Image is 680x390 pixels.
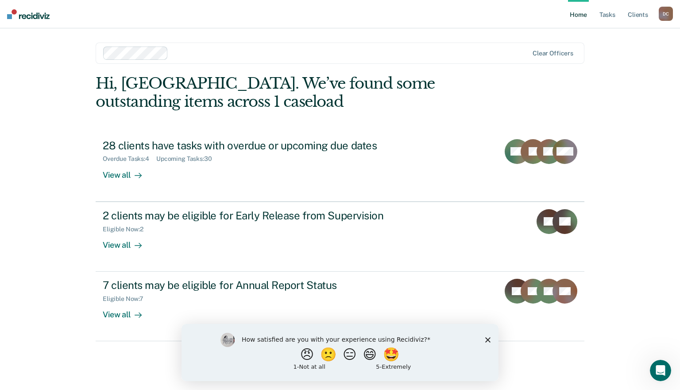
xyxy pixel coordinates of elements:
div: 28 clients have tasks with overdue or upcoming due dates [103,139,413,152]
div: Overdue Tasks : 4 [103,155,156,163]
div: View all [103,163,152,180]
div: Clear officers [533,50,573,57]
img: Recidiviz [7,9,50,19]
a: 7 clients may be eligible for Annual Report StatusEligible Now:7View all [96,272,584,341]
a: 2 clients may be eligible for Early Release from SupervisionEligible Now:2View all [96,202,584,272]
iframe: Survey by Kim from Recidiviz [182,324,498,381]
div: Hi, [GEOGRAPHIC_DATA]. We’ve found some outstanding items across 1 caseload [96,74,487,111]
div: Upcoming Tasks : 30 [156,155,219,163]
button: DC [659,7,673,21]
div: Eligible Now : 2 [103,226,151,233]
div: 7 clients may be eligible for Annual Report Status [103,279,413,292]
div: 2 clients may be eligible for Early Release from Supervision [103,209,413,222]
div: View all [103,303,152,320]
iframe: Intercom live chat [650,360,671,381]
div: D C [659,7,673,21]
div: Eligible Now : 7 [103,295,151,303]
a: 28 clients have tasks with overdue or upcoming due datesOverdue Tasks:4Upcoming Tasks:30View all [96,132,584,202]
div: View all [103,233,152,250]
